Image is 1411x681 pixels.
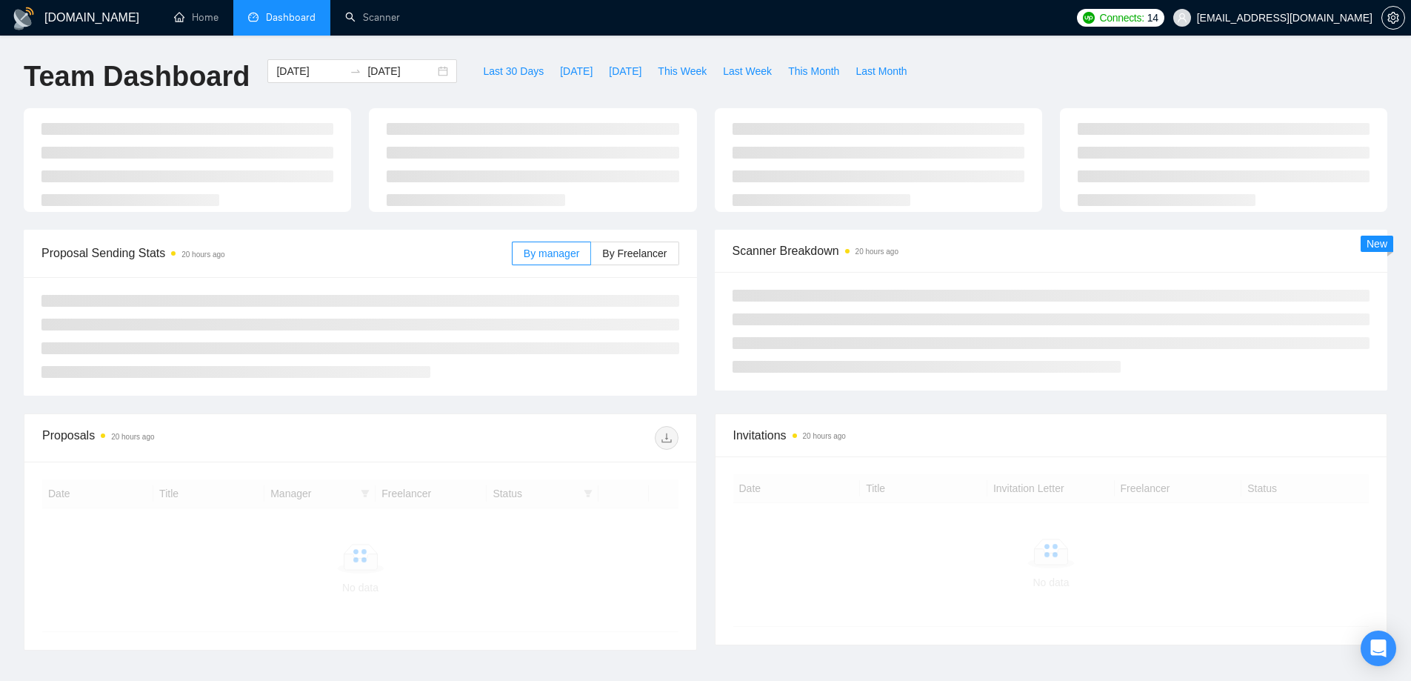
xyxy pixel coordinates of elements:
span: Dashboard [266,11,316,24]
span: Last Month [855,63,907,79]
span: [DATE] [560,63,593,79]
span: Connects: [1099,10,1144,26]
input: End date [367,63,435,79]
span: 14 [1147,10,1158,26]
button: [DATE] [601,59,650,83]
span: Scanner Breakdown [733,242,1370,260]
span: By manager [524,248,579,259]
time: 20 hours ago [181,250,224,259]
time: 20 hours ago [855,248,898,256]
button: [DATE] [552,59,601,83]
img: upwork-logo.png [1083,12,1095,24]
span: Last Week [723,63,772,79]
button: Last Month [847,59,915,83]
a: searchScanner [345,11,400,24]
span: setting [1382,12,1404,24]
span: By Freelancer [602,248,667,259]
div: Proposals [42,426,360,450]
button: Last 30 Days [475,59,552,83]
span: dashboard [248,12,258,22]
span: to [350,65,361,77]
a: setting [1381,12,1405,24]
input: Start date [276,63,344,79]
span: This Month [788,63,839,79]
time: 20 hours ago [803,432,846,440]
button: Last Week [715,59,780,83]
button: This Week [650,59,715,83]
button: setting [1381,6,1405,30]
span: [DATE] [609,63,641,79]
button: This Month [780,59,847,83]
span: New [1367,238,1387,250]
span: user [1177,13,1187,23]
span: Proposal Sending Stats [41,244,512,262]
h1: Team Dashboard [24,59,250,94]
span: This Week [658,63,707,79]
span: Last 30 Days [483,63,544,79]
span: Invitations [733,426,1370,445]
span: swap-right [350,65,361,77]
img: logo [12,7,36,30]
time: 20 hours ago [111,433,154,441]
div: Open Intercom Messenger [1361,631,1396,666]
a: homeHome [174,11,219,24]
